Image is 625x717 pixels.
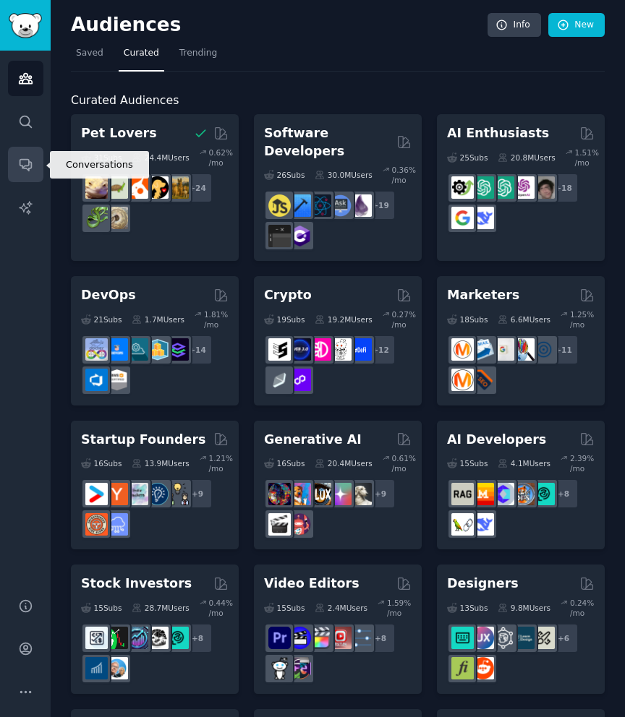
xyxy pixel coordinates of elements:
h2: Generative AI [264,431,362,449]
img: aivideo [268,513,291,536]
div: 0.24 % /mo [570,598,598,618]
img: OnlineMarketing [532,338,555,361]
img: deepdream [268,483,291,505]
img: MistralAI [472,483,494,505]
img: bigseo [472,369,494,391]
img: ballpython [106,207,128,229]
img: AWS_Certified_Experts [106,369,128,391]
img: learnjavascript [268,194,291,217]
img: Trading [106,627,128,649]
img: csharp [289,225,311,247]
img: StocksAndTrading [126,627,148,649]
img: PlatformEngineers [166,338,189,361]
img: web3 [289,338,311,361]
div: 15 Sub s [264,598,305,618]
img: indiehackers [126,483,148,505]
img: herpetology [85,207,108,229]
div: + 9 [365,478,396,509]
h2: Video Editors [264,575,360,593]
img: aws_cdk [146,338,169,361]
div: 13 Sub s [447,598,488,618]
img: defiblockchain [309,338,331,361]
img: OpenAIDev [512,176,535,199]
img: dalle2 [289,513,311,536]
div: 2.4M Users [315,598,367,618]
img: gopro [268,657,291,679]
img: AItoolsCatalog [451,176,474,199]
img: googleads [492,338,514,361]
img: logodesign [472,657,494,679]
img: content_marketing [451,369,474,391]
div: 19.2M Users [315,309,372,330]
div: 18 Sub s [447,309,488,330]
img: DeepSeek [472,207,494,229]
div: 20.4M Users [315,453,372,473]
img: defi_ [349,338,372,361]
img: ArtificalIntelligence [532,176,555,199]
img: llmops [512,483,535,505]
img: Forex [85,627,108,649]
div: 20.8M Users [498,147,555,168]
a: Info [488,13,541,38]
div: + 14 [182,335,213,365]
img: DeepSeek [472,513,494,536]
img: AskComputerScience [329,194,352,217]
img: Emailmarketing [472,338,494,361]
img: MarketingResearch [512,338,535,361]
div: + 8 [365,623,396,653]
div: 19 Sub s [264,309,305,330]
img: dividends [85,657,108,679]
div: + 18 [548,173,579,203]
div: + 19 [365,190,396,220]
div: 31 Sub s [81,147,122,168]
h2: AI Enthusiasts [447,124,549,142]
div: + 11 [548,335,579,365]
h2: Crypto [264,286,312,304]
h2: Startup Founders [81,431,205,449]
img: DreamBooth [349,483,372,505]
div: 4.1M Users [498,453,550,473]
div: + 6 [548,623,579,653]
h2: Pet Lovers [81,124,157,142]
div: 21 Sub s [81,309,122,330]
div: + 8 [548,478,579,509]
h2: DevOps [81,286,136,304]
div: + 9 [182,478,213,509]
img: CryptoNews [329,338,352,361]
img: growmybusiness [166,483,189,505]
img: technicalanalysis [166,627,189,649]
img: Docker_DevOps [85,338,108,361]
span: Trending [179,47,217,60]
img: 0xPolygon [289,369,311,391]
a: Trending [174,42,222,72]
div: 28.7M Users [132,598,189,618]
div: 15 Sub s [447,453,488,473]
img: UXDesign [472,627,494,649]
img: FluxAI [309,483,331,505]
img: UX_Design [532,627,555,649]
div: 0.61 % /mo [392,453,420,473]
div: 1.25 % /mo [570,309,598,330]
img: finalcutpro [309,627,331,649]
img: ycombinator [106,483,128,505]
img: DevOpsLinks [106,338,128,361]
img: postproduction [349,627,372,649]
div: 15 Sub s [81,598,122,618]
img: elixir [349,194,372,217]
div: 0.44 % /mo [209,598,237,618]
div: + 8 [182,623,213,653]
img: typography [451,657,474,679]
img: chatgpt_prompts_ [492,176,514,199]
span: Saved [76,47,103,60]
img: AskMarketing [451,338,474,361]
img: reactnative [309,194,331,217]
div: 1.7M Users [132,309,184,330]
a: Saved [71,42,109,72]
h2: Designers [447,575,519,593]
img: Entrepreneurship [146,483,169,505]
span: Curated Audiences [71,92,179,110]
img: azuredevops [85,369,108,391]
h2: AI Developers [447,431,546,449]
h2: Stock Investors [81,575,192,593]
div: 16 Sub s [264,453,305,473]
